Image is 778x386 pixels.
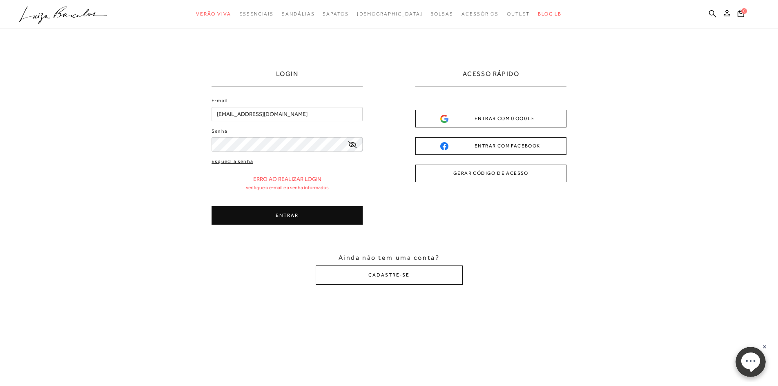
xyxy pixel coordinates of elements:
button: CADASTRE-SE [316,266,463,285]
a: categoryNavScreenReaderText [507,7,530,22]
a: categoryNavScreenReaderText [196,7,231,22]
span: 0 [741,8,747,14]
span: Bolsas [430,11,453,17]
span: Essenciais [239,11,274,17]
a: categoryNavScreenReaderText [239,7,274,22]
a: categoryNavScreenReaderText [282,7,314,22]
label: Senha [212,127,227,135]
a: Esqueci a senha [212,158,253,165]
input: E-mail [212,107,363,121]
span: BLOG LB [538,11,562,17]
p: Erro ao realizar login [253,176,321,183]
button: ENTRAR COM GOOGLE [415,110,566,127]
button: 0 [735,9,747,20]
span: Ainda não tem uma conta? [339,253,439,262]
span: Acessórios [461,11,499,17]
a: BLOG LB [538,7,562,22]
label: E-mail [212,97,228,105]
button: ENTRAR COM FACEBOOK [415,137,566,155]
h2: ACESSO RÁPIDO [463,69,519,87]
span: Sapatos [323,11,348,17]
h1: LOGIN [276,69,299,87]
button: GERAR CÓDIGO DE ACESSO [415,165,566,182]
a: noSubCategoriesText [357,7,423,22]
div: ENTRAR COM GOOGLE [440,114,542,123]
a: categoryNavScreenReaderText [461,7,499,22]
button: ENTRAR [212,206,363,225]
p: Verifique o e-mail e a senha informados [246,185,329,190]
span: Verão Viva [196,11,231,17]
a: exibir senha [348,141,357,147]
span: Outlet [507,11,530,17]
span: Sandálias [282,11,314,17]
span: [DEMOGRAPHIC_DATA] [357,11,423,17]
a: categoryNavScreenReaderText [323,7,348,22]
div: ENTRAR COM FACEBOOK [440,142,542,150]
a: categoryNavScreenReaderText [430,7,453,22]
